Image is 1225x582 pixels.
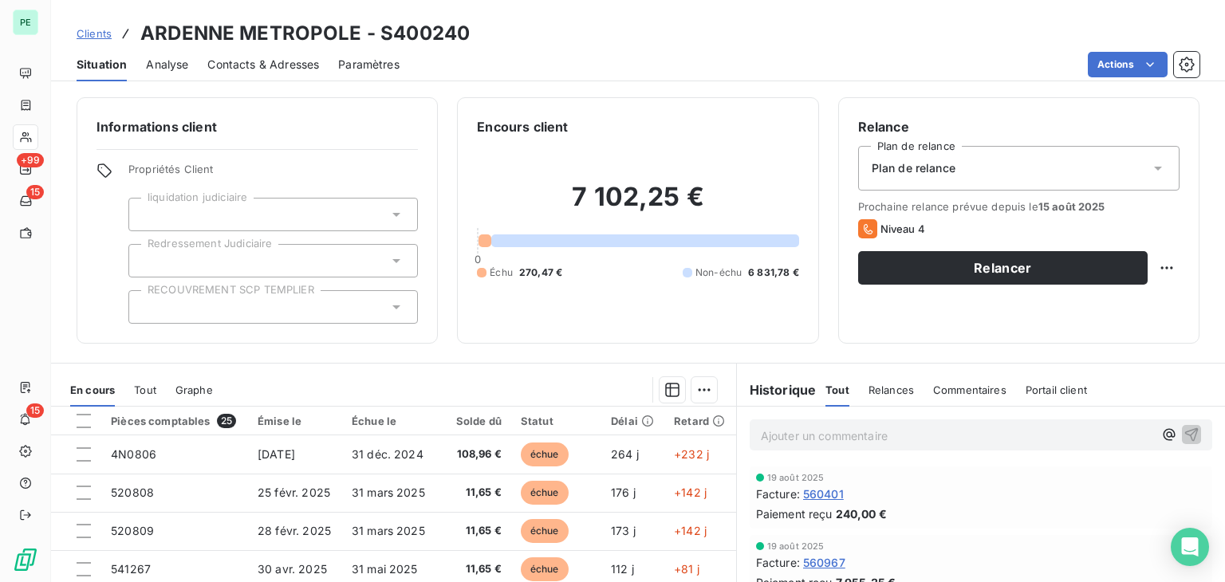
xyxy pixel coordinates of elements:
[767,473,825,482] span: 19 août 2025
[446,523,502,539] span: 11,65 €
[111,524,154,537] span: 520809
[737,380,817,399] h6: Historique
[446,446,502,462] span: 108,96 €
[803,486,844,502] span: 560401
[338,57,400,73] span: Paramètres
[521,481,569,505] span: échue
[1038,200,1105,213] span: 15 août 2025
[207,57,319,73] span: Contacts & Adresses
[477,181,798,229] h2: 7 102,25 €
[858,200,1180,213] span: Prochaine relance prévue depuis le
[13,10,38,35] div: PE
[446,485,502,501] span: 11,65 €
[836,505,887,522] span: 240,00 €
[17,153,44,167] span: +99
[1088,52,1168,77] button: Actions
[872,160,955,176] span: Plan de relance
[756,505,833,522] span: Paiement reçu
[77,57,127,73] span: Situation
[128,163,418,185] span: Propriétés Client
[352,447,423,461] span: 31 déc. 2024
[611,562,634,576] span: 112 j
[767,541,825,551] span: 19 août 2025
[258,524,331,537] span: 28 févr. 2025
[611,524,636,537] span: 173 j
[13,156,37,182] a: +99
[858,117,1180,136] h6: Relance
[258,415,333,427] div: Émise le
[111,414,238,428] div: Pièces comptables
[674,524,707,537] span: +142 j
[674,415,726,427] div: Retard
[756,554,800,571] span: Facture :
[111,447,156,461] span: 4N0806
[352,486,425,499] span: 31 mars 2025
[748,265,799,280] span: 6 831,78 €
[611,486,636,499] span: 176 j
[490,265,513,280] span: Échu
[175,383,213,396] span: Graphe
[77,27,112,40] span: Clients
[521,415,592,427] div: Statut
[77,26,112,41] a: Clients
[611,415,655,427] div: Délai
[352,524,425,537] span: 31 mars 2025
[13,547,38,572] img: Logo LeanPay
[142,300,155,314] input: Ajouter une valeur
[258,447,295,461] span: [DATE]
[258,562,327,576] span: 30 avr. 2025
[446,415,502,427] div: Solde dû
[140,19,470,48] h3: ARDENNE METROPOLE - S400240
[695,265,742,280] span: Non-échu
[521,557,569,581] span: échue
[258,486,330,499] span: 25 févr. 2025
[1171,528,1209,566] div: Open Intercom Messenger
[825,383,849,396] span: Tout
[880,222,925,235] span: Niveau 4
[352,415,427,427] div: Échue le
[869,383,914,396] span: Relances
[142,254,155,268] input: Ajouter une valeur
[142,207,155,222] input: Ajouter une valeur
[521,442,569,466] span: échue
[217,414,236,428] span: 25
[1026,383,1087,396] span: Portail client
[933,383,1006,396] span: Commentaires
[352,562,418,576] span: 31 mai 2025
[611,447,639,461] span: 264 j
[111,562,151,576] span: 541267
[97,117,418,136] h6: Informations client
[13,188,37,214] a: 15
[111,486,154,499] span: 520808
[521,519,569,543] span: échue
[70,383,115,396] span: En cours
[803,554,845,571] span: 560967
[858,251,1148,285] button: Relancer
[134,383,156,396] span: Tout
[475,253,481,265] span: 0
[519,265,562,280] span: 270,47 €
[674,486,707,499] span: +142 j
[756,486,800,502] span: Facture :
[674,562,699,576] span: +81 j
[146,57,188,73] span: Analyse
[446,561,502,577] span: 11,65 €
[26,403,44,418] span: 15
[477,117,568,136] h6: Encours client
[674,447,709,461] span: +232 j
[26,185,44,199] span: 15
